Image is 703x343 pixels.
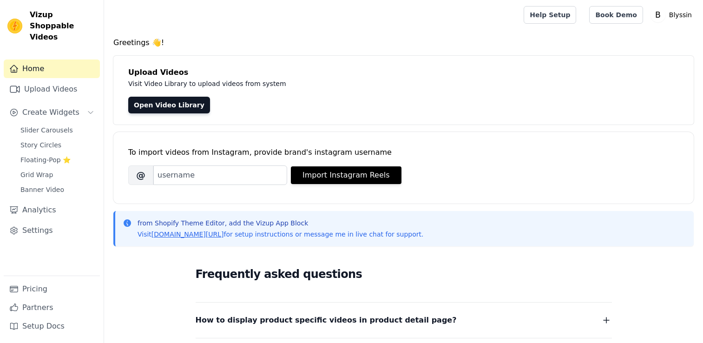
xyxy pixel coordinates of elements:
a: Home [4,59,100,78]
span: Grid Wrap [20,170,53,179]
a: Setup Docs [4,317,100,336]
span: Floating-Pop ⭐ [20,155,71,165]
div: To import videos from Instagram, provide brand's instagram username [128,147,679,158]
button: How to display product specific videos in product detail page? [196,314,612,327]
a: Analytics [4,201,100,219]
button: B Blyssin [650,7,696,23]
span: Vizup Shoppable Videos [30,9,96,43]
img: Vizup [7,19,22,33]
a: Help Setup [524,6,576,24]
input: username [153,165,287,185]
a: Partners [4,298,100,317]
a: Banner Video [15,183,100,196]
h4: Upload Videos [128,67,679,78]
h4: Greetings 👋! [113,37,694,48]
p: Blyssin [665,7,696,23]
span: Slider Carousels [20,125,73,135]
a: Floating-Pop ⭐ [15,153,100,166]
a: [DOMAIN_NAME][URL] [151,231,224,238]
span: @ [128,165,153,185]
a: Pricing [4,280,100,298]
p: Visit Video Library to upload videos from system [128,78,545,89]
a: Slider Carousels [15,124,100,137]
a: Grid Wrap [15,168,100,181]
button: Import Instagram Reels [291,166,401,184]
a: Settings [4,221,100,240]
span: Create Widgets [22,107,79,118]
text: B [655,10,661,20]
h2: Frequently asked questions [196,265,612,284]
span: Story Circles [20,140,61,150]
span: How to display product specific videos in product detail page? [196,314,457,327]
p: from Shopify Theme Editor, add the Vizup App Block [138,218,423,228]
a: Story Circles [15,139,100,152]
a: Book Demo [589,6,643,24]
p: Visit for setup instructions or message me in live chat for support. [138,230,423,239]
span: Banner Video [20,185,64,194]
a: Open Video Library [128,97,210,113]
button: Create Widgets [4,103,100,122]
a: Upload Videos [4,80,100,99]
